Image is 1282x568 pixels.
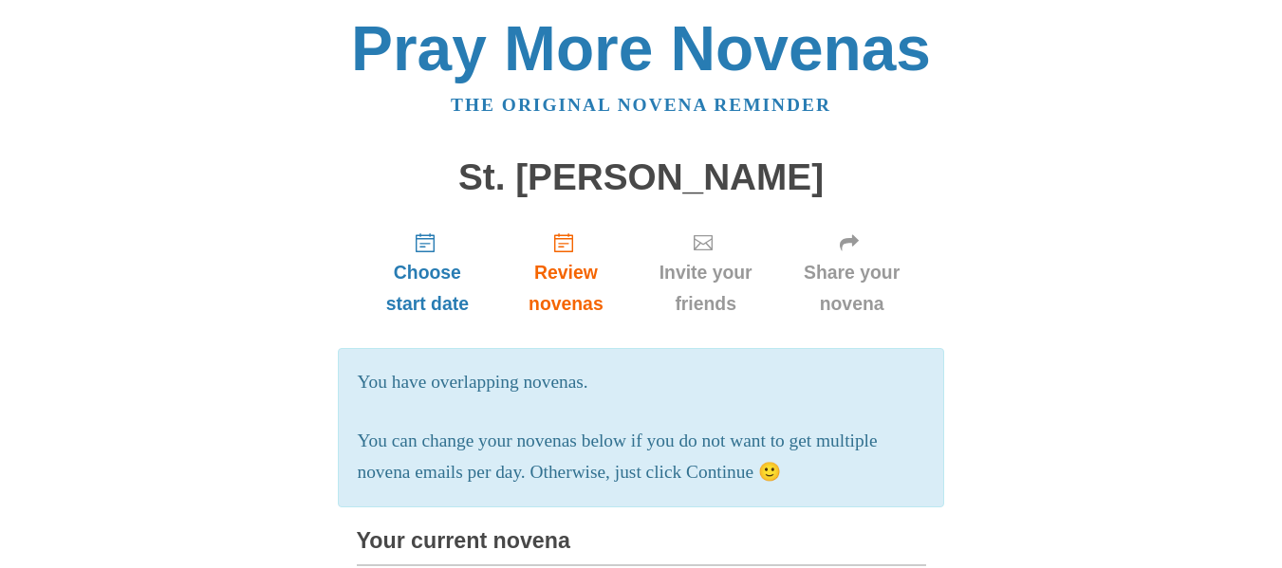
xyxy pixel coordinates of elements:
p: You can change your novenas below if you do not want to get multiple novena emails per day. Other... [358,426,925,488]
a: The original novena reminder [451,95,831,115]
span: Review novenas [517,257,614,320]
a: Choose start date [357,216,499,329]
a: Invite your friends [634,216,778,329]
span: Share your novena [797,257,907,320]
h3: Your current novena [357,529,926,566]
a: Share your novena [778,216,926,329]
h1: St. [PERSON_NAME] [357,157,926,198]
a: Review novenas [498,216,633,329]
p: You have overlapping novenas. [358,367,925,398]
span: Choose start date [376,257,480,320]
a: Pray More Novenas [351,13,931,83]
span: Invite your friends [653,257,759,320]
